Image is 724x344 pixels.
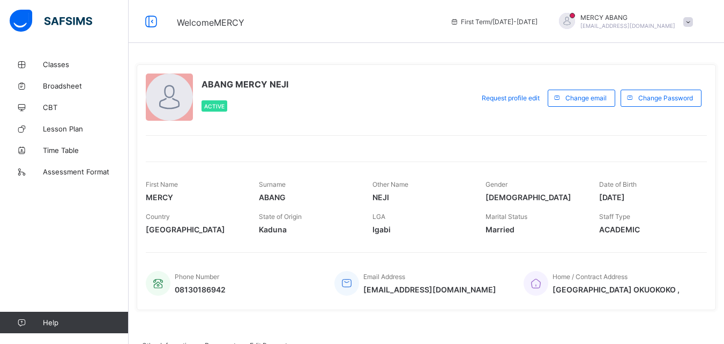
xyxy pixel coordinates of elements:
span: [DATE] [599,193,696,202]
span: Kaduna [259,225,356,234]
span: Classes [43,60,129,69]
span: MERCY ABANG [580,13,675,21]
span: Phone Number [175,273,219,281]
span: [GEOGRAPHIC_DATA] OKUOKOKO , [553,285,680,294]
span: Date of Birth [599,180,637,188]
span: Lesson Plan [43,125,129,133]
span: Gender [486,180,507,188]
span: 08130186942 [175,285,226,294]
span: Marital Status [486,213,527,221]
span: Igabi [372,225,469,234]
span: ACADEMIC [599,225,696,234]
span: session/term information [450,18,538,26]
span: First Name [146,180,178,188]
span: [EMAIL_ADDRESS][DOMAIN_NAME] [580,23,675,29]
span: Other Name [372,180,408,188]
span: Request profile edit [482,94,540,102]
span: Change email [565,94,607,102]
span: State of Origin [259,213,302,221]
span: NEJI [372,193,469,202]
span: ABANG MERCY NEJI [201,79,288,90]
span: Staff Type [599,213,630,221]
span: CBT [43,103,129,112]
span: ABANG [259,193,356,202]
span: Married [486,225,583,234]
span: Welcome MERCY [177,17,244,28]
span: Home / Contract Address [553,273,628,281]
span: Email Address [363,273,405,281]
img: safsims [10,10,92,32]
span: MERCY [146,193,243,202]
span: Assessment Format [43,167,129,176]
span: [DEMOGRAPHIC_DATA] [486,193,583,202]
span: Active [204,103,225,109]
span: Help [43,318,128,327]
span: [GEOGRAPHIC_DATA] [146,225,243,234]
span: LGA [372,213,385,221]
span: Country [146,213,170,221]
span: Time Table [43,146,129,155]
span: Surname [259,180,286,188]
span: [EMAIL_ADDRESS][DOMAIN_NAME] [363,285,496,294]
span: Change Password [638,94,693,102]
span: Broadsheet [43,82,129,90]
div: MERCYABANG [548,13,698,31]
